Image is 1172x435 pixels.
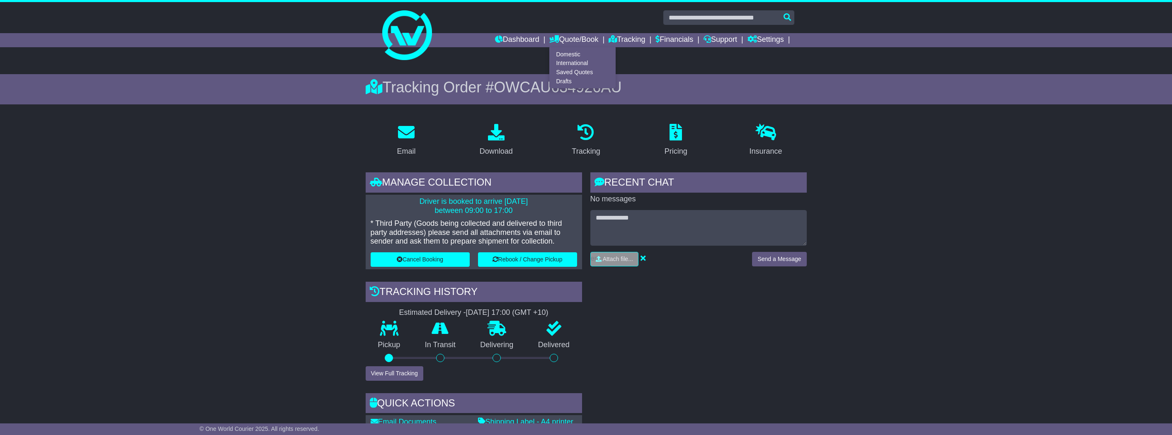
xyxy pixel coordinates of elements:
span: © One World Courier 2025. All rights reserved. [199,425,319,432]
div: Insurance [750,146,782,157]
a: Shipping Label - A4 printer [478,418,573,426]
a: Download [474,121,518,160]
p: Delivering [468,341,526,350]
div: [DATE] 17:00 (GMT +10) [466,308,548,317]
a: Drafts [550,77,615,86]
a: Email [391,121,421,160]
div: Tracking history [366,282,582,304]
div: RECENT CHAT [590,172,807,195]
a: Domestic [550,50,615,59]
div: Manage collection [366,172,582,195]
div: Estimated Delivery - [366,308,582,317]
a: Dashboard [495,33,539,47]
a: Pricing [659,121,693,160]
a: Quote/Book [549,33,598,47]
button: Cancel Booking [371,252,470,267]
div: Tracking Order # [366,78,807,96]
a: Support [704,33,737,47]
button: Rebook / Change Pickup [478,252,577,267]
a: Financials [655,33,693,47]
div: Quick Actions [366,393,582,416]
p: Delivered [526,341,582,350]
p: No messages [590,195,807,204]
div: Download [480,146,513,157]
p: Driver is booked to arrive [DATE] between 09:00 to 17:00 [371,197,577,215]
div: Quote/Book [549,47,616,88]
a: Saved Quotes [550,68,615,77]
a: International [550,59,615,68]
span: OWCAU634926AU [494,79,621,96]
p: In Transit [413,341,468,350]
a: Settings [747,33,784,47]
p: Pickup [366,341,413,350]
button: Send a Message [752,252,806,266]
p: * Third Party (Goods being collected and delivered to third party addresses) please send all atta... [371,219,577,246]
button: View Full Tracking [366,366,423,381]
a: Tracking [566,121,605,160]
a: Insurance [744,121,788,160]
div: Tracking [572,146,600,157]
div: Email [397,146,415,157]
a: Email Documents [371,418,437,426]
div: Pricing [665,146,687,157]
a: Tracking [609,33,645,47]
